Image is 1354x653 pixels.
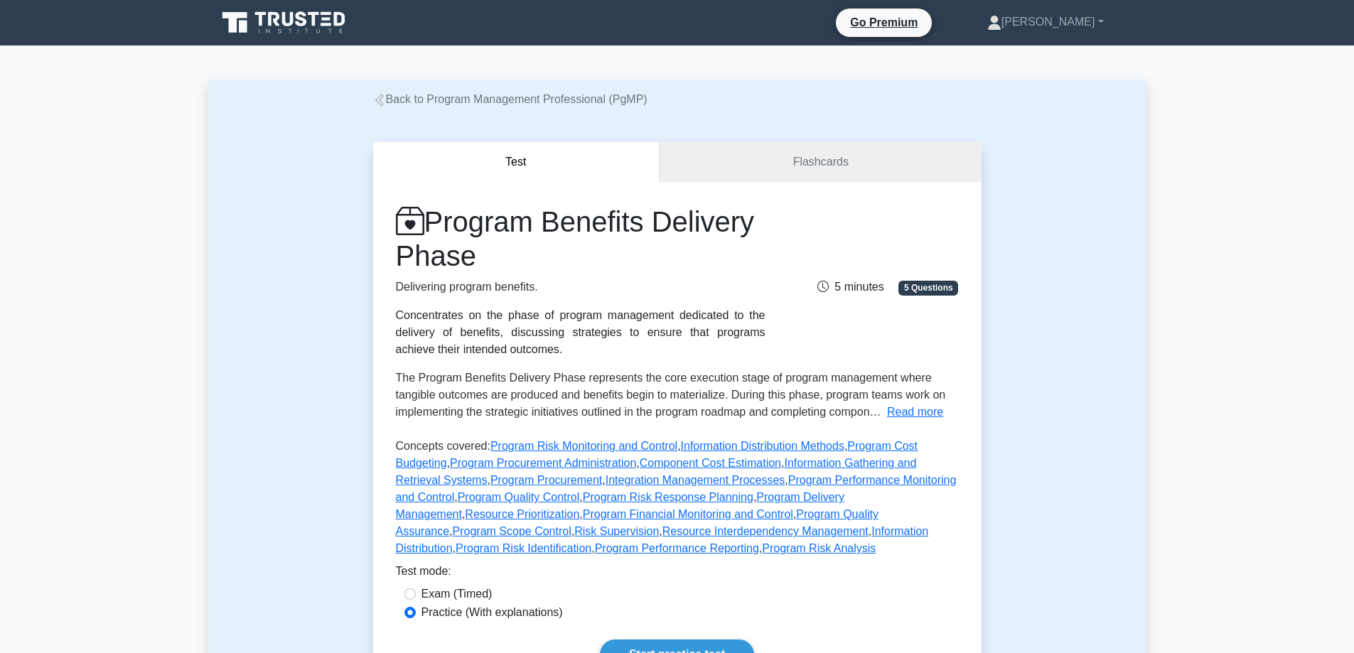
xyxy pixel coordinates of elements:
a: Program Risk Response Planning [583,491,753,503]
button: Read more [887,404,943,421]
a: Integration Management Processes [606,474,785,486]
a: [PERSON_NAME] [953,8,1138,36]
a: Go Premium [842,14,926,31]
a: Information Distribution Methods [681,440,844,452]
h1: Program Benefits Delivery Phase [396,205,765,273]
a: Component Cost Estimation [640,457,781,469]
a: Program Performance Reporting [595,542,759,554]
p: Concepts covered: , , , , , , , , , , , , , , , , , , , , , [396,438,959,563]
a: Program Quality Control [458,491,580,503]
a: Program Risk Identification [456,542,591,554]
div: Test mode: [396,563,959,585]
a: Program Procurement Administration [450,457,636,469]
div: Concentrates on the phase of program management dedicated to the delivery of benefits, discussing... [396,307,765,358]
label: Practice (With explanations) [421,604,563,621]
a: Back to Program Management Professional (PgMP) [373,93,648,105]
span: 5 minutes [817,281,883,293]
a: Program Financial Monitoring and Control [583,508,793,520]
a: Flashcards [660,142,981,183]
a: Program Scope Control [453,525,571,537]
label: Exam (Timed) [421,585,493,603]
a: Program Risk Analysis [762,542,876,554]
button: Test [373,142,660,183]
p: Delivering program benefits. [396,279,765,296]
a: Resource Interdependency Management [662,525,869,537]
span: The Program Benefits Delivery Phase represents the core execution stage of program management whe... [396,372,946,418]
a: Program Procurement [490,474,602,486]
a: Risk Supervision [574,525,659,537]
a: Program Risk Monitoring and Control [490,440,677,452]
a: Resource Prioritization [465,508,579,520]
span: 5 Questions [898,281,958,295]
